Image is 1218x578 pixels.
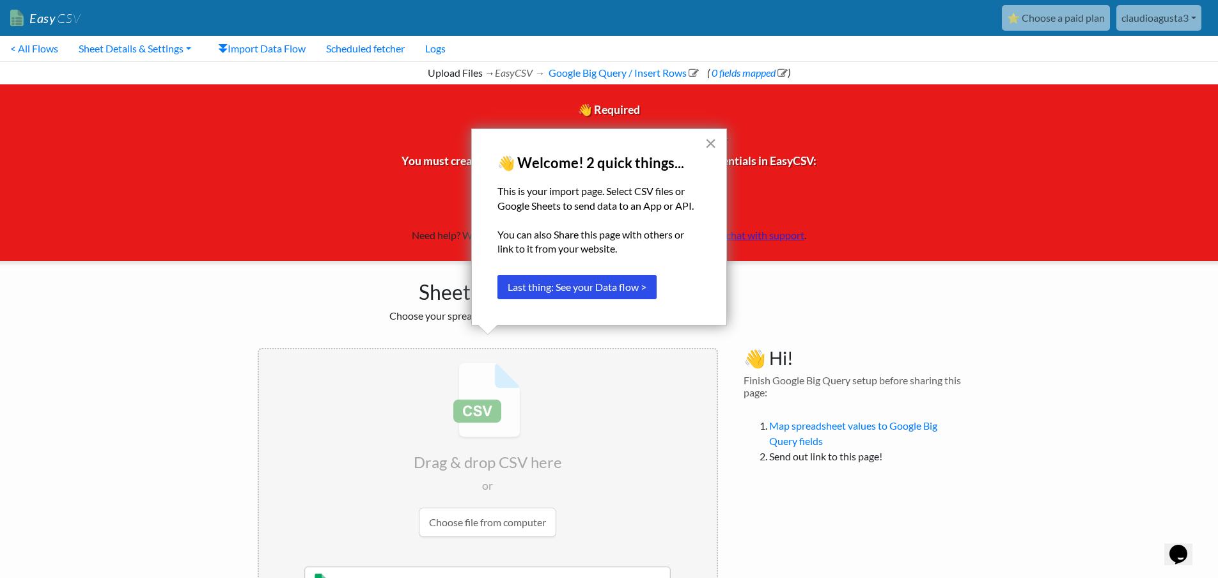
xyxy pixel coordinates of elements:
a: Sheet Details & Settings [68,36,201,61]
a: chat with support [726,229,804,241]
button: Close [705,133,717,153]
iframe: chat widget [1164,527,1205,565]
h1: Sheet Import [258,274,718,304]
span: ( ) [707,66,790,79]
a: Logs [415,36,456,61]
h2: Choose your spreadsheet below to import. [258,309,718,322]
p: This is your import page. Select CSV files or Google Sheets to send data to an App or API. [497,184,701,213]
h3: 👋 Hi! [744,348,961,370]
a: Import Data Flow [208,36,316,61]
span: CSV [56,10,81,26]
h4: Finish Google Big Query setup before sharing this page: [744,374,961,398]
button: Last thing: See your Data flow > [497,275,657,299]
li: Send out link to this page! [769,449,961,464]
a: Google Big Query / Insert Rows [547,66,699,79]
p: 👋 Welcome! 2 quick things... [497,155,701,171]
i: EasyCSV → [495,66,545,79]
a: ⭐ Choose a paid plan [1002,5,1110,31]
a: 0 fields mapped [710,66,788,79]
p: You can also Share this page with others or link to it from your website. [497,228,701,256]
a: EasyCSV [10,5,81,31]
a: claudioagusta3 [1116,5,1201,31]
span: 👋 Required Before imports can happen to Google Big Query. You must create a Google Cloud Service ... [402,103,816,198]
a: Scheduled fetcher [316,36,415,61]
p: Need help? Watch a quick step-by-step video: or . [3,210,1215,248]
a: Map spreadsheet values to Google Big Query fields [769,419,937,447]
